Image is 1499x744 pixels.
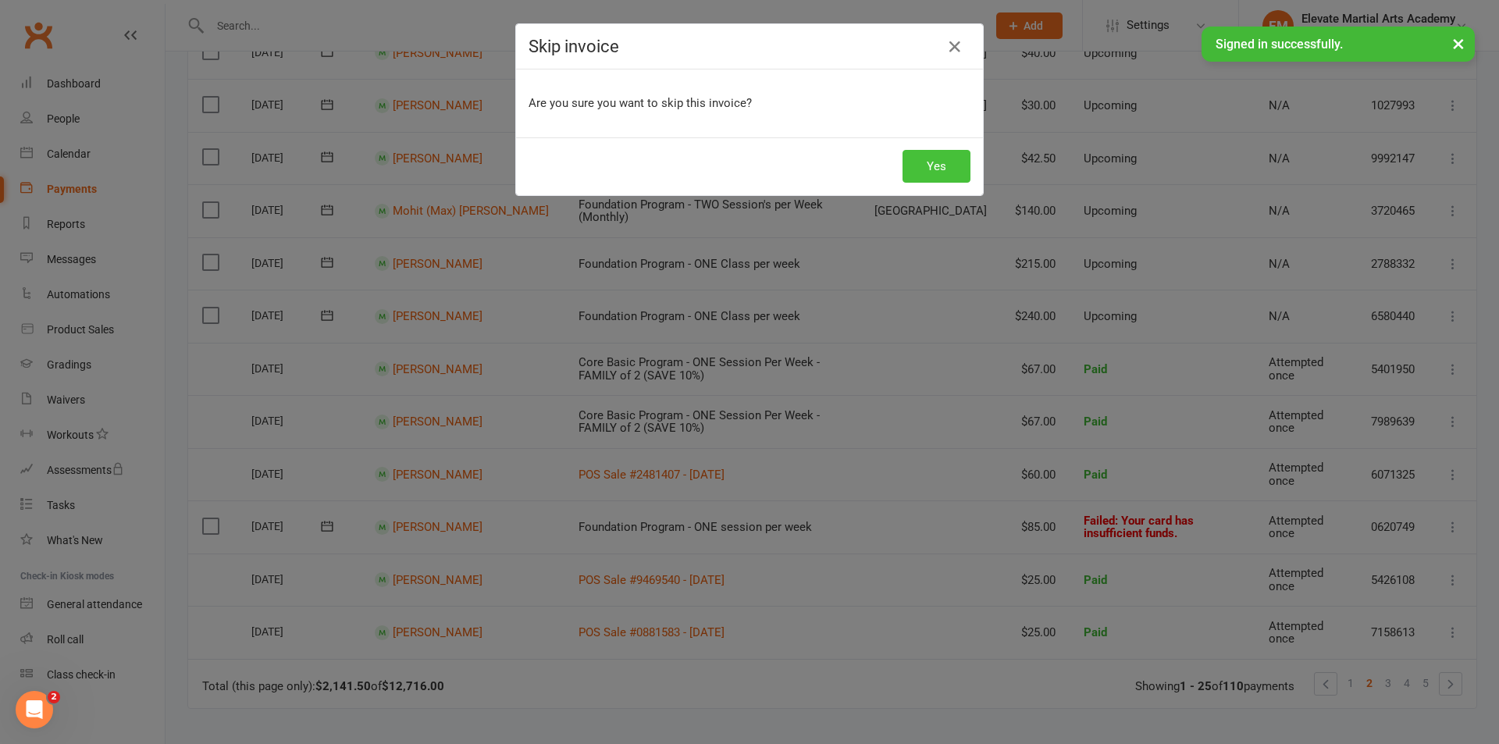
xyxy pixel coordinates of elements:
iframe: Intercom live chat [16,691,53,728]
button: × [1444,27,1472,60]
span: Are you sure you want to skip this invoice? [529,96,752,110]
button: Yes [903,150,970,183]
span: Signed in successfully. [1216,37,1343,52]
span: 2 [48,691,60,703]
